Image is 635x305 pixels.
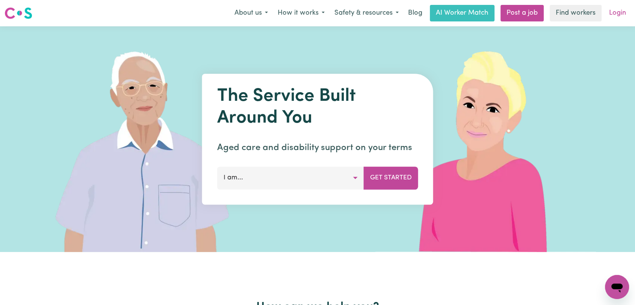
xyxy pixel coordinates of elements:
p: Aged care and disability support on your terms [217,141,418,155]
a: Careseekers logo [5,5,32,22]
button: I am... [217,167,364,189]
a: AI Worker Match [430,5,494,21]
img: Careseekers logo [5,6,32,20]
button: How it works [273,5,330,21]
a: Find workers [550,5,602,21]
a: Post a job [500,5,544,21]
button: Get Started [364,167,418,189]
h1: The Service Built Around You [217,86,418,129]
button: Safety & resources [330,5,404,21]
a: Login [605,5,630,21]
a: Blog [404,5,427,21]
button: About us [230,5,273,21]
iframe: Button to launch messaging window [605,275,629,299]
